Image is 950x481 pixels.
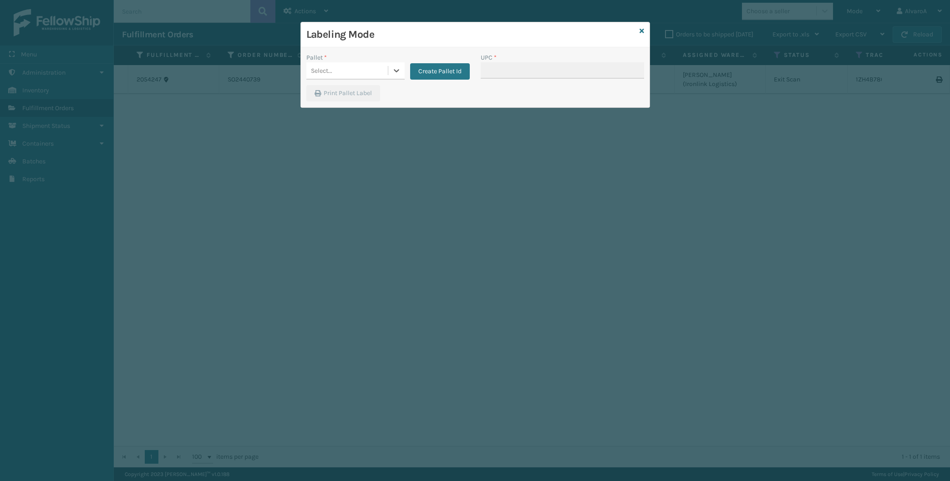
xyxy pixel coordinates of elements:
label: UPC [481,53,497,62]
button: Create Pallet Id [410,63,470,80]
button: Print Pallet Label [306,85,380,101]
label: Pallet [306,53,327,62]
h3: Labeling Mode [306,28,636,41]
div: Select... [311,66,332,76]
